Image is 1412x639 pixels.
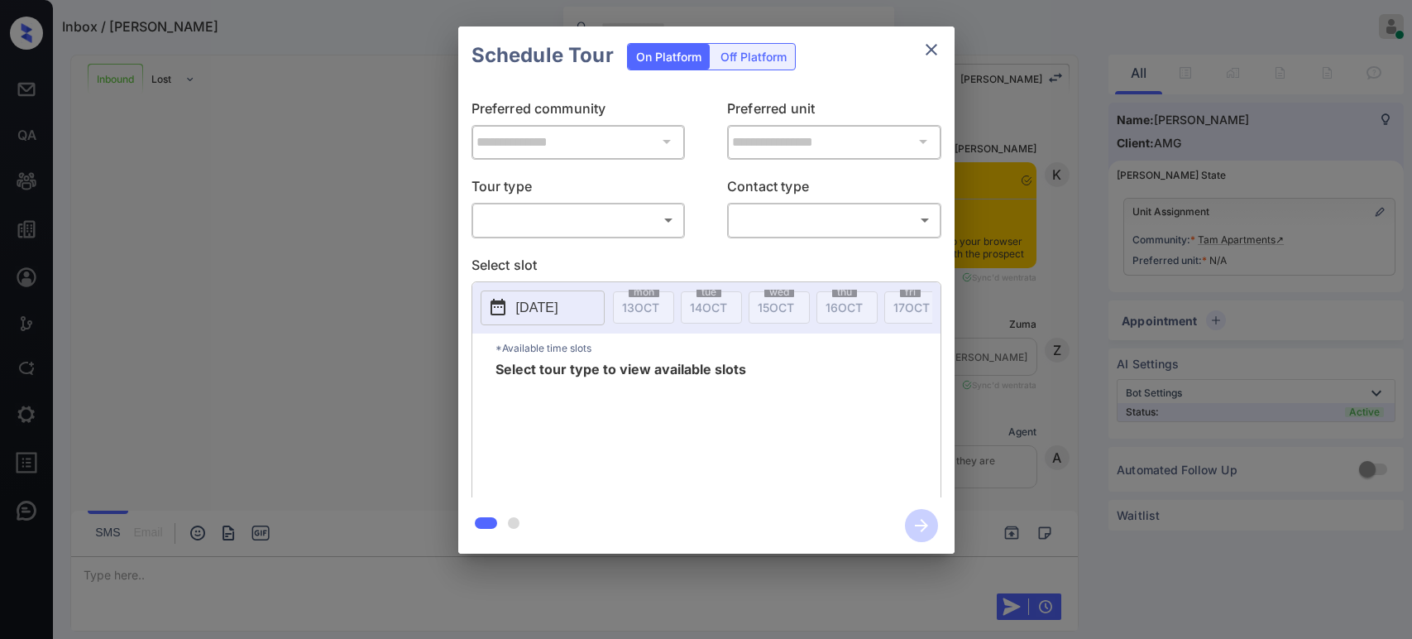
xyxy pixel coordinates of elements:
div: On Platform [628,44,710,70]
button: close [915,33,948,66]
p: *Available time slots [495,333,941,362]
h2: Schedule Tour [458,26,627,84]
button: [DATE] [481,290,605,324]
p: Tour type [471,175,686,202]
p: [DATE] [516,297,558,317]
span: Select tour type to view available slots [495,362,746,494]
p: Contact type [727,175,941,202]
p: Select slot [471,254,941,281]
p: Preferred community [471,98,686,124]
p: Preferred unit [727,98,941,124]
div: Off Platform [712,44,795,70]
